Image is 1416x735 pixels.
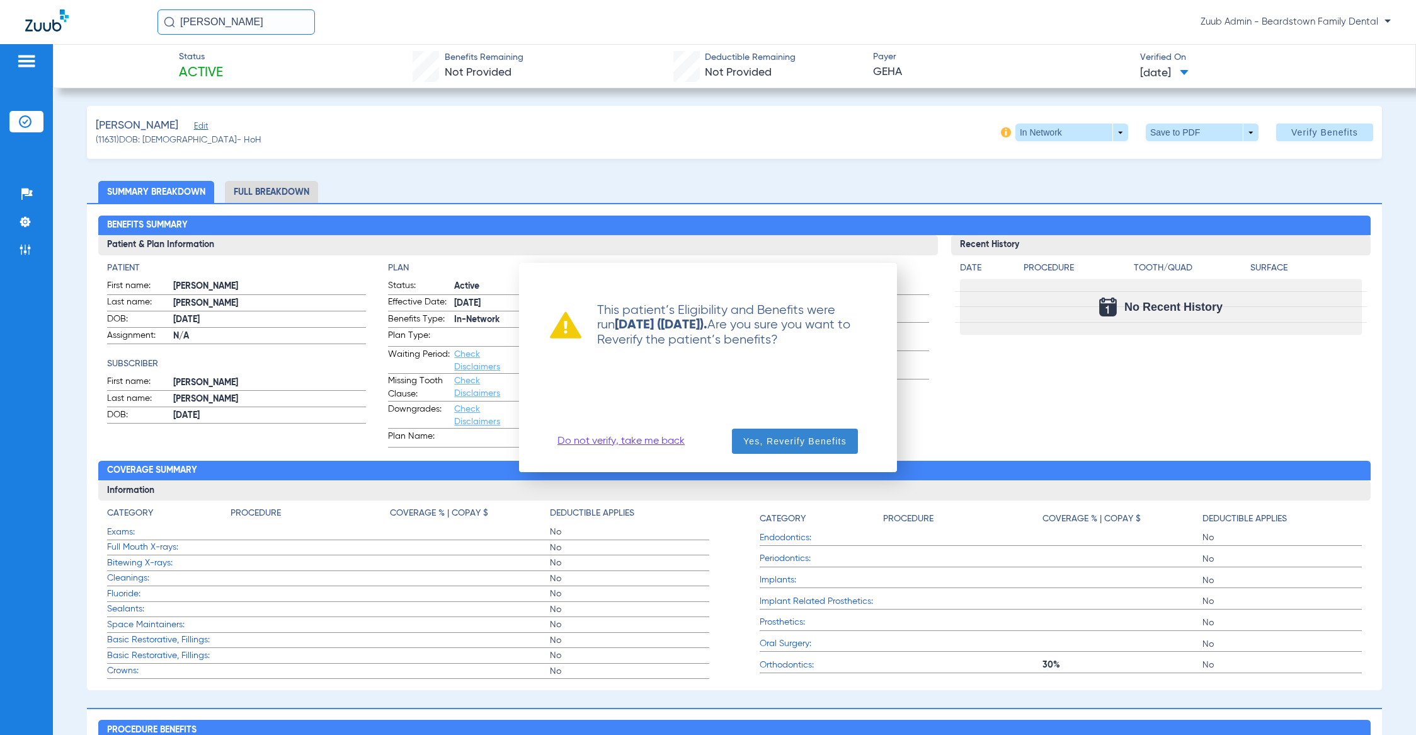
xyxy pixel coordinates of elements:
[581,303,866,347] p: This patient’s Eligibility and Benefits were run Are you sure you want to Reverify the patient’s ...
[743,435,847,448] span: Yes, Reverify Benefits
[557,435,685,448] a: Do not verify, take me back
[615,319,707,332] strong: [DATE] ([DATE]).
[732,429,858,454] button: Yes, Reverify Benefits
[550,311,581,339] img: warning already ran verification recently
